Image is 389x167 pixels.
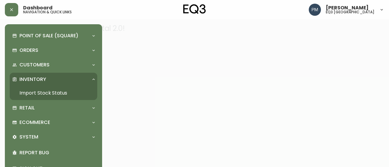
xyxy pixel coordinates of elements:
p: Customers [19,62,50,68]
div: Inventory [10,73,97,86]
p: Ecommerce [19,119,50,126]
p: Report Bug [19,149,95,156]
div: Customers [10,58,97,72]
h5: navigation & quick links [23,10,72,14]
div: Retail [10,101,97,115]
div: Orders [10,44,97,57]
img: logo [183,4,206,14]
div: Ecommerce [10,116,97,129]
a: Import Stock Status [10,86,97,100]
span: Dashboard [23,5,53,10]
p: Inventory [19,76,46,83]
h5: eq3 [GEOGRAPHIC_DATA] [326,10,374,14]
div: System [10,130,97,144]
img: 0a7c5790205149dfd4c0ba0a3a48f705 [309,4,321,16]
span: [PERSON_NAME] [326,5,369,10]
p: Retail [19,105,35,111]
p: Point of Sale (Square) [19,32,78,39]
div: Report Bug [10,145,97,161]
p: System [19,134,38,140]
p: Orders [19,47,38,54]
div: Point of Sale (Square) [10,29,97,42]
